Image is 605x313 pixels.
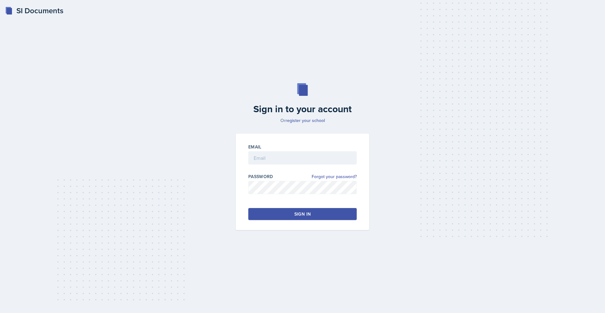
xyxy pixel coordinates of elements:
[232,117,373,124] p: Or
[248,144,262,150] label: Email
[248,208,357,220] button: Sign in
[248,151,357,165] input: Email
[285,117,325,124] a: register your school
[232,103,373,115] h2: Sign in to your account
[248,173,273,180] label: Password
[5,5,63,16] a: SI Documents
[294,211,311,217] div: Sign in
[312,173,357,180] a: Forgot your password?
